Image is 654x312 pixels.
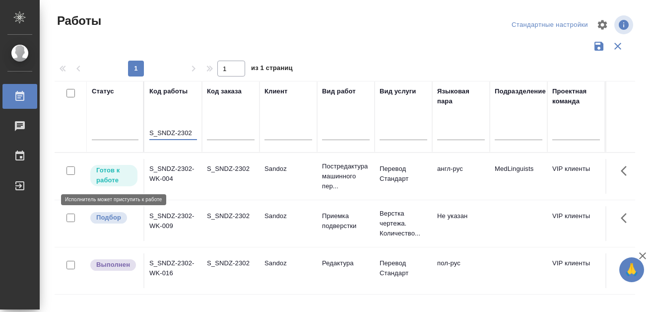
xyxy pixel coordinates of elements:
[614,15,635,34] span: Посмотреть информацию
[380,209,427,238] p: Верстка чертежа. Количество...
[619,257,644,282] button: 🙏
[552,86,600,106] div: Проектная команда
[251,62,293,77] span: из 1 страниц
[432,206,490,241] td: Не указан
[96,213,121,223] p: Подбор
[89,258,138,272] div: Исполнитель завершил работу
[264,211,312,221] p: Sandoz
[92,86,114,96] div: Статус
[432,253,490,288] td: пол-рус
[322,211,370,231] p: Приемка подверстки
[623,259,640,280] span: 🙏
[96,165,131,185] p: Готов к работе
[615,159,639,183] button: Здесь прячутся важные кнопки
[608,37,627,56] button: Сбросить фильтры
[322,258,370,268] p: Редактура
[490,159,547,194] td: MedLinguists
[207,164,255,174] div: S_SNDZ-2302
[509,17,590,33] div: split button
[590,13,614,37] span: Настроить таблицу
[495,86,546,96] div: Подразделение
[380,86,416,96] div: Вид услуги
[149,86,188,96] div: Код работы
[322,86,356,96] div: Вид работ
[589,37,608,56] button: Сохранить фильтры
[55,13,101,29] span: Работы
[144,206,202,241] td: S_SNDZ-2302-WK-009
[96,260,130,270] p: Выполнен
[89,211,138,225] div: Можно подбирать исполнителей
[547,159,605,194] td: VIP клиенты
[547,206,605,241] td: VIP клиенты
[207,258,255,268] div: S_SNDZ-2302
[547,253,605,288] td: VIP клиенты
[207,86,242,96] div: Код заказа
[432,159,490,194] td: англ-рус
[615,206,639,230] button: Здесь прячутся важные кнопки
[264,86,287,96] div: Клиент
[144,159,202,194] td: S_SNDZ-2302-WK-004
[437,86,485,106] div: Языковая пара
[264,164,312,174] p: Sandoz
[380,164,427,184] p: Перевод Стандарт
[322,161,370,191] p: Постредактура машинного пер...
[615,253,639,277] button: Здесь прячутся важные кнопки
[207,211,255,221] div: S_SNDZ-2302
[380,258,427,278] p: Перевод Стандарт
[144,253,202,288] td: S_SNDZ-2302-WK-016
[264,258,312,268] p: Sandoz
